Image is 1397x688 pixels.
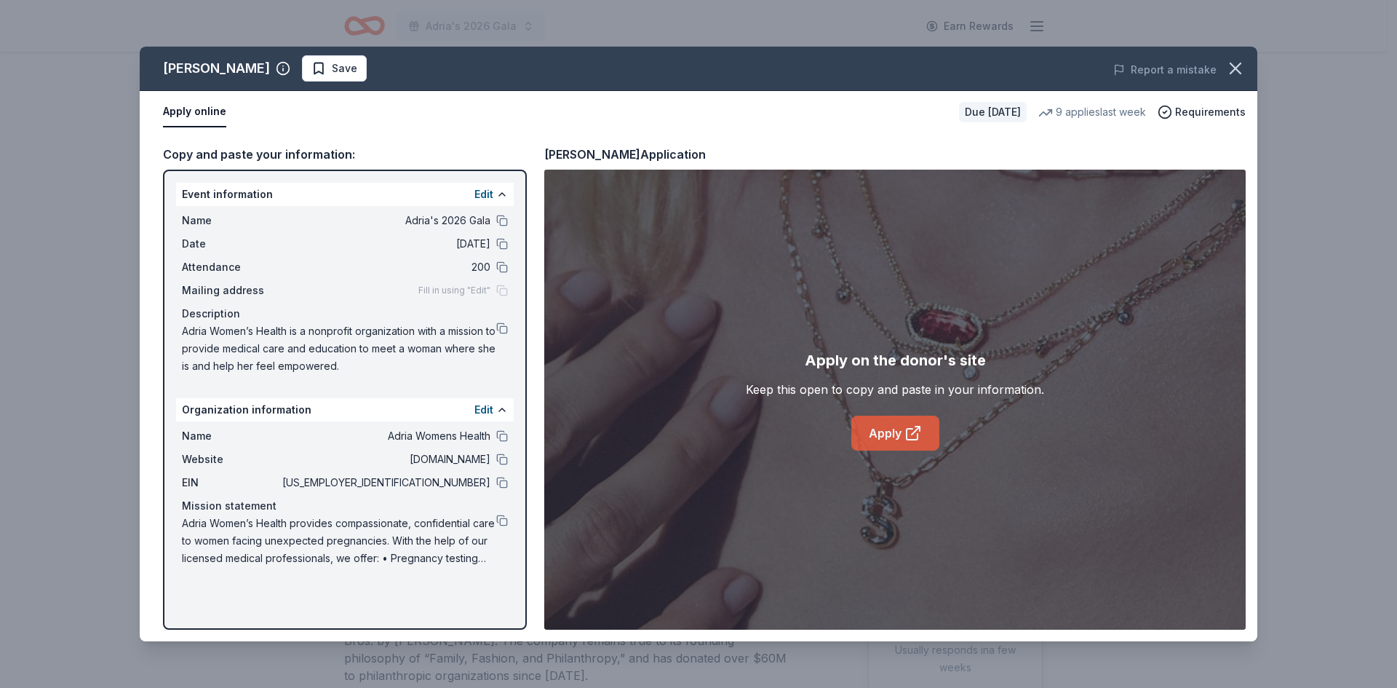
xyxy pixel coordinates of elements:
[182,515,496,567] span: Adria Women’s Health provides compassionate, confidential care to women facing unexpected pregnan...
[279,427,490,445] span: Adria Womens Health
[1113,61,1217,79] button: Report a mistake
[474,401,493,419] button: Edit
[176,398,514,422] div: Organization information
[176,183,514,206] div: Event information
[1175,103,1246,121] span: Requirements
[279,451,490,468] span: [DOMAIN_NAME]
[418,285,490,296] span: Fill in using "Edit"
[959,102,1027,122] div: Due [DATE]
[1158,103,1246,121] button: Requirements
[182,323,496,375] span: Adria Women’s Health is a nonprofit organization with a mission to provide medical care and educa...
[1038,103,1146,121] div: 9 applies last week
[302,55,367,82] button: Save
[279,258,490,276] span: 200
[182,282,279,299] span: Mailing address
[746,381,1044,398] div: Keep this open to copy and paste in your information.
[332,60,357,77] span: Save
[182,258,279,276] span: Attendance
[805,349,986,372] div: Apply on the donor's site
[851,416,939,451] a: Apply
[182,212,279,229] span: Name
[182,451,279,468] span: Website
[182,427,279,445] span: Name
[279,474,490,491] span: [US_EMPLOYER_IDENTIFICATION_NUMBER]
[182,305,508,323] div: Description
[182,235,279,253] span: Date
[163,97,226,127] button: Apply online
[182,474,279,491] span: EIN
[163,145,527,164] div: Copy and paste your information:
[163,57,270,80] div: [PERSON_NAME]
[544,145,706,164] div: [PERSON_NAME] Application
[182,497,508,515] div: Mission statement
[279,235,490,253] span: [DATE]
[474,186,493,203] button: Edit
[279,212,490,229] span: Adria's 2026 Gala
